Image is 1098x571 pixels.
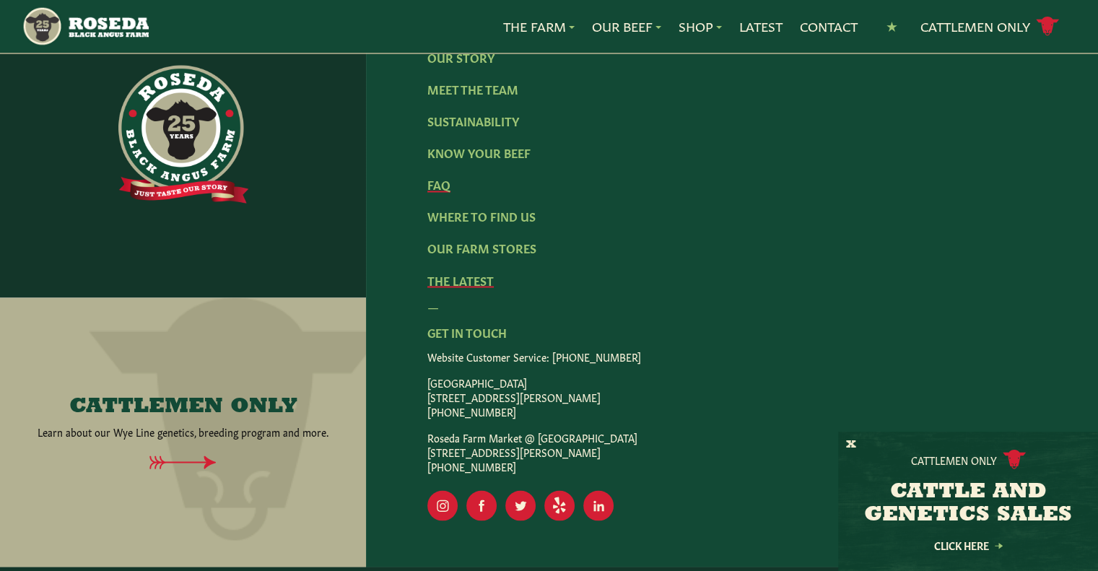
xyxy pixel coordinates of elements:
div: — [427,297,1037,314]
p: Website Customer Service: [PHONE_NUMBER] [427,349,1037,363]
h3: CATTLE AND GENETICS SALES [856,481,1080,527]
a: Visit Our LinkedIn Page [583,490,614,520]
a: CATTLEMEN ONLY Learn about our Wye Line genetics, breeding program and more. [30,395,336,438]
a: FAQ [427,176,450,192]
button: X [846,437,856,453]
p: Cattlemen Only [911,453,997,467]
h4: CATTLEMEN ONLY [69,395,297,418]
img: cattle-icon.svg [1003,450,1026,469]
p: [GEOGRAPHIC_DATA] [STREET_ADDRESS][PERSON_NAME] [PHONE_NUMBER] [427,375,1037,418]
a: Cattlemen Only [920,14,1059,39]
a: Where To Find Us [427,208,536,224]
a: Our Farm Stores [427,240,536,256]
a: Visit Our Yelp Page [544,490,575,520]
a: Sustainability [427,113,519,128]
a: Visit Our Instagram Page [427,490,458,520]
a: Shop [679,17,722,36]
a: Our Beef [592,17,661,36]
a: Click Here [903,541,1033,550]
a: Visit Our Twitter Page [505,490,536,520]
a: Visit Our Facebook Page [466,490,497,520]
a: The Latest [427,271,494,287]
a: Latest [739,17,783,36]
p: Roseda Farm Market @ [GEOGRAPHIC_DATA] [STREET_ADDRESS][PERSON_NAME] [PHONE_NUMBER] [427,430,1037,473]
a: The Farm [503,17,575,36]
p: Learn about our Wye Line genetics, breeding program and more. [38,424,329,438]
a: Know Your Beef [427,144,531,160]
a: Contact [800,17,858,36]
a: Our Story [427,49,494,65]
a: Meet The Team [427,81,518,97]
img: https://roseda.com/wp-content/uploads/2021/06/roseda-25-full@2x.png [118,65,248,204]
img: https://roseda.com/wp-content/uploads/2021/05/roseda-25-header.png [22,6,148,47]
